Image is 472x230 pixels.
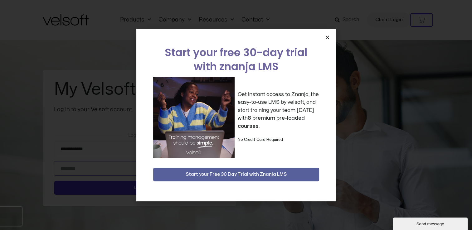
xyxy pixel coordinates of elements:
strong: No Credit Card Required [238,138,283,141]
p: Get instant access to Znanja, the easy-to-use LMS by velsoft, and start training your team [DATE]... [238,90,319,130]
span: Start your Free 30 Day Trial with Znanja LMS [186,171,287,178]
strong: 8 premium pre-loaded courses [238,115,305,129]
button: Start your Free 30 Day Trial with Znanja LMS [153,168,319,181]
h2: Start your free 30-day trial with znanja LMS [153,46,319,74]
iframe: chat widget [393,216,469,230]
img: a woman sitting at her laptop dancing [153,77,235,158]
a: Close [325,35,330,40]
